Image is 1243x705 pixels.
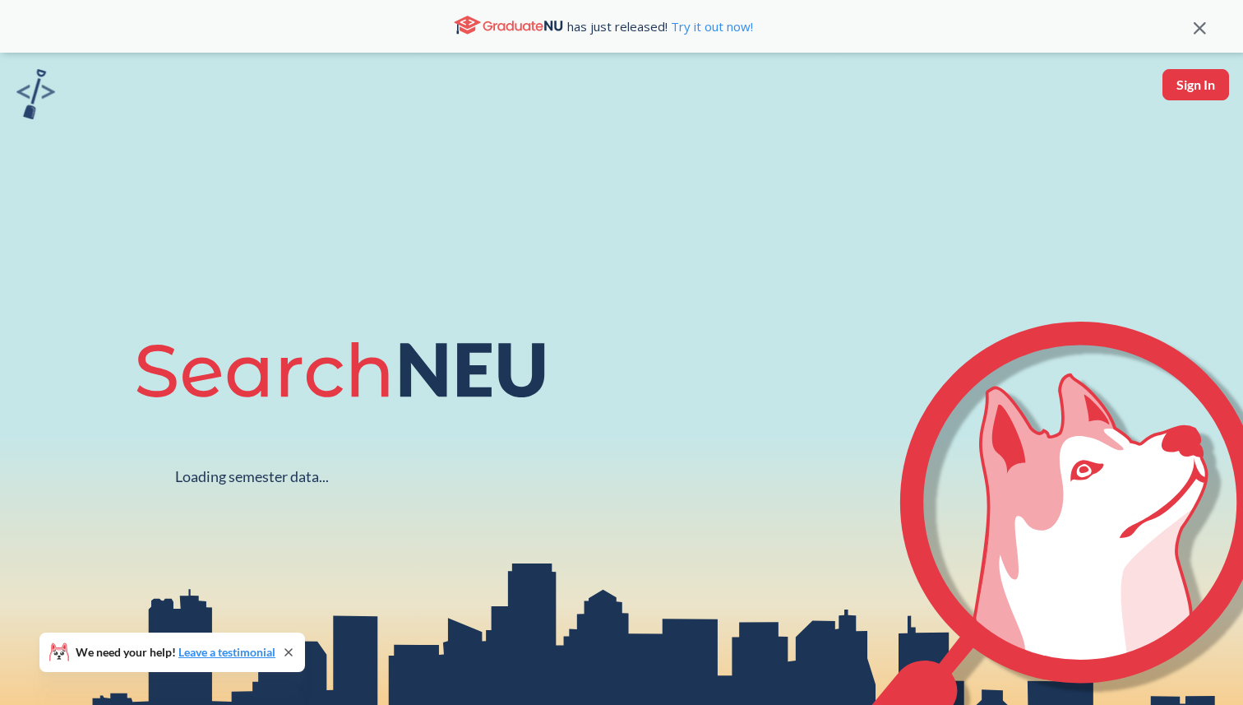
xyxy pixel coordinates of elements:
[178,645,275,659] a: Leave a testimonial
[668,18,753,35] a: Try it out now!
[175,467,329,486] div: Loading semester data...
[16,69,55,119] img: sandbox logo
[1162,69,1229,100] button: Sign In
[16,69,55,124] a: sandbox logo
[567,17,753,35] span: has just released!
[76,647,275,658] span: We need your help!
